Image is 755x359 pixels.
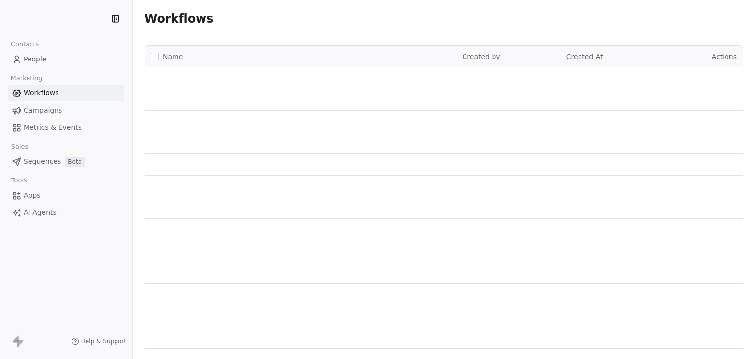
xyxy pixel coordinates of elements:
[8,102,124,119] a: Campaigns
[81,337,126,345] span: Help & Support
[24,122,82,133] span: Metrics & Events
[7,139,32,154] span: Sales
[7,173,31,188] span: Tools
[145,12,213,26] span: Workflows
[24,105,62,116] span: Campaigns
[24,190,41,201] span: Apps
[6,37,43,52] span: Contacts
[24,54,47,64] span: People
[8,187,124,204] a: Apps
[463,53,500,60] span: Created by
[712,53,737,60] span: Actions
[8,120,124,136] a: Metrics & Events
[8,205,124,221] a: AI Agents
[24,156,61,167] span: Sequences
[163,52,183,62] span: Name
[8,51,124,67] a: People
[71,337,126,345] a: Help & Support
[24,88,59,98] span: Workflows
[8,153,124,170] a: SequencesBeta
[8,85,124,101] a: Workflows
[566,53,603,60] span: Created At
[24,208,57,218] span: AI Agents
[6,71,47,86] span: Marketing
[65,157,85,167] span: Beta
